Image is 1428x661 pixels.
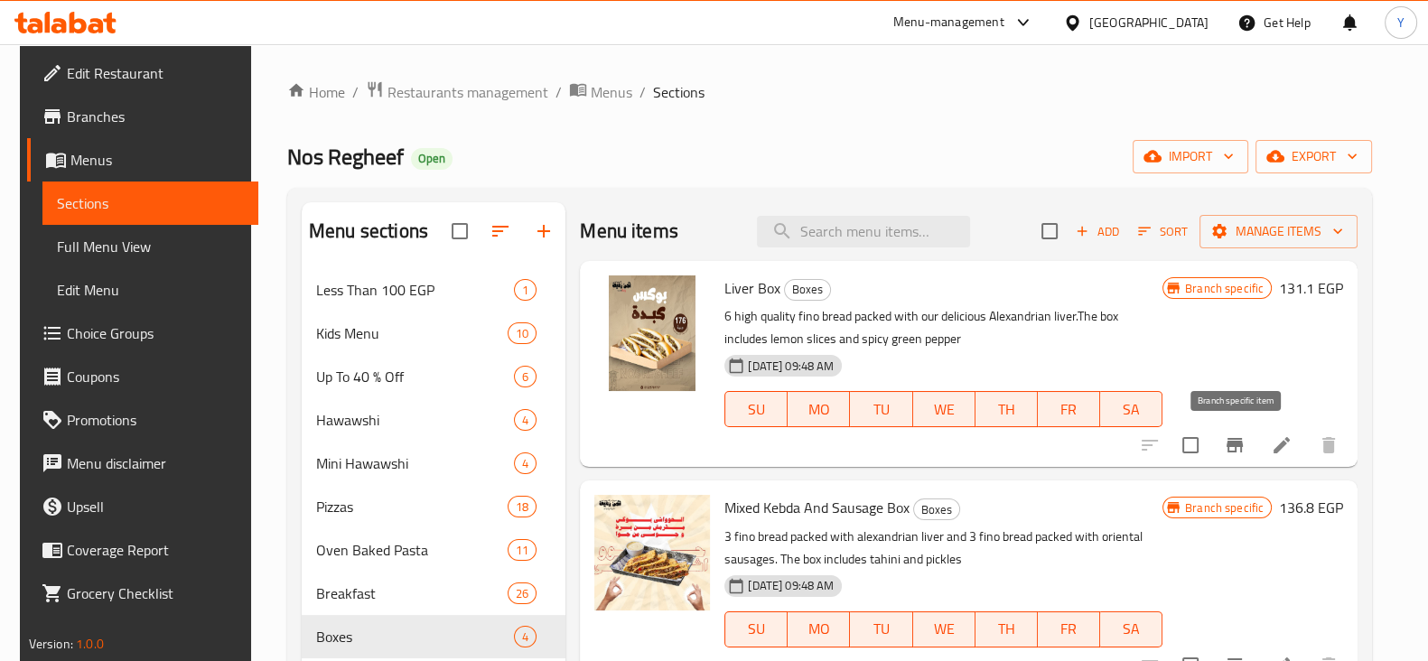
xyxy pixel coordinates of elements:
[1134,218,1192,246] button: Sort
[57,236,244,257] span: Full Menu View
[1213,424,1256,467] button: Branch-specific-item
[302,312,565,355] div: Kids Menu10
[316,279,514,301] span: Less Than 100 EGP
[1045,616,1093,642] span: FR
[733,616,780,642] span: SU
[850,611,912,647] button: TU
[76,632,104,656] span: 1.0.0
[1126,218,1199,246] span: Sort items
[920,616,968,642] span: WE
[1279,495,1343,520] h6: 136.8 EGP
[302,572,565,615] div: Breakfast26
[514,279,537,301] div: items
[893,12,1004,33] div: Menu-management
[42,225,258,268] a: Full Menu View
[508,496,537,517] div: items
[387,81,548,103] span: Restaurants management
[741,358,841,375] span: [DATE] 09:48 AM
[591,81,632,103] span: Menus
[411,151,453,166] span: Open
[302,268,565,312] div: Less Than 100 EGP1
[67,62,244,84] span: Edit Restaurant
[27,398,258,442] a: Promotions
[316,409,514,431] span: Hawawshi
[1279,275,1343,301] h6: 131.1 EGP
[515,412,536,429] span: 4
[1147,145,1234,168] span: import
[42,268,258,312] a: Edit Menu
[316,366,514,387] span: Up To 40 % Off
[983,396,1031,423] span: TH
[788,611,850,647] button: MO
[795,396,843,423] span: MO
[67,106,244,127] span: Branches
[27,485,258,528] a: Upsell
[287,80,1372,104] nav: breadcrumb
[352,81,359,103] li: /
[1100,391,1162,427] button: SA
[316,539,508,561] span: Oven Baked Pasta
[302,398,565,442] div: Hawawshi4
[316,452,514,474] span: Mini Hawawshi
[1045,396,1093,423] span: FR
[1307,424,1350,467] button: delete
[27,51,258,95] a: Edit Restaurant
[795,616,843,642] span: MO
[509,542,536,559] span: 11
[309,218,428,245] h2: Menu sections
[70,149,244,171] span: Menus
[522,209,565,253] button: Add section
[42,182,258,225] a: Sections
[1089,13,1209,33] div: [GEOGRAPHIC_DATA]
[508,582,537,604] div: items
[913,611,975,647] button: WE
[741,577,841,594] span: [DATE] 09:48 AM
[316,626,514,647] div: Boxes
[920,396,968,423] span: WE
[1138,221,1188,242] span: Sort
[580,218,678,245] h2: Menu items
[1271,434,1293,456] a: Edit menu item
[1255,140,1372,173] button: export
[441,212,479,250] span: Select all sections
[509,498,536,516] span: 18
[316,582,508,604] span: Breakfast
[1178,499,1271,517] span: Branch specific
[724,391,788,427] button: SU
[302,485,565,528] div: Pizzas18
[514,366,537,387] div: items
[1069,218,1126,246] button: Add
[27,138,258,182] a: Menus
[27,355,258,398] a: Coupons
[508,539,537,561] div: items
[1214,220,1343,243] span: Manage items
[857,396,905,423] span: TU
[67,366,244,387] span: Coupons
[411,148,453,170] div: Open
[724,275,780,302] span: Liver Box
[1171,426,1209,464] span: Select to update
[287,136,404,177] span: Nos Regheef
[287,81,345,103] a: Home
[67,582,244,604] span: Grocery Checklist
[1038,391,1100,427] button: FR
[57,279,244,301] span: Edit Menu
[366,80,548,104] a: Restaurants management
[515,368,536,386] span: 6
[508,322,537,344] div: items
[316,322,508,344] span: Kids Menu
[27,442,258,485] a: Menu disclaimer
[509,585,536,602] span: 26
[757,216,970,247] input: search
[1270,145,1358,168] span: export
[1107,616,1155,642] span: SA
[29,632,73,656] span: Version:
[316,496,508,517] span: Pizzas
[515,628,536,646] span: 4
[857,616,905,642] span: TU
